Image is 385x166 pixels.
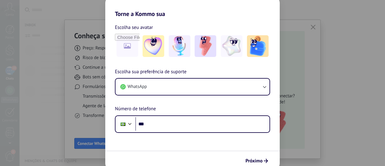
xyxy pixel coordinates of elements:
img: -2.jpeg [169,35,190,57]
span: Número de telefone [115,105,156,113]
img: -5.jpeg [247,35,269,57]
span: WhatsApp [128,84,147,90]
img: -1.jpeg [143,35,164,57]
span: Escolha seu avatar [115,23,153,31]
img: -3.jpeg [195,35,216,57]
span: Próximo [245,159,263,163]
img: -4.jpeg [221,35,242,57]
span: Escolha sua preferência de suporte [115,68,186,76]
button: Próximo [243,156,271,166]
div: Brazil: + 55 [117,118,129,130]
button: WhatsApp [115,79,269,95]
